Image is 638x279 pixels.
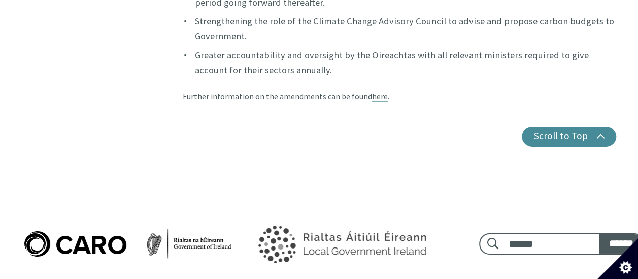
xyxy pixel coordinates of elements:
[372,91,388,102] a: here
[183,14,616,44] li: Strengthening the role of the Climate Change Advisory Council to advise and propose carbon budget...
[235,212,446,276] img: Government of Ireland logo
[183,48,616,78] li: Greater accountability and oversight by the Oireachtas with all relevant ministers required to gi...
[597,238,638,279] button: Set cookie preferences
[22,229,233,259] img: Caro logo
[522,127,616,147] button: Scroll to Top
